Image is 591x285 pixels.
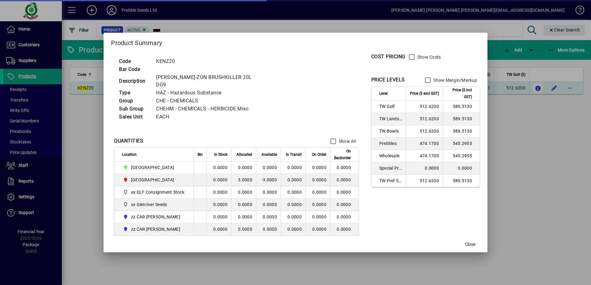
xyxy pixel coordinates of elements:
div: COST PRICING [371,53,406,60]
td: 0.0000 [256,162,281,174]
span: Allocated [236,151,252,158]
span: In Stock [214,151,227,158]
span: [GEOGRAPHIC_DATA] [131,164,174,171]
span: xx Glenriver Seeds [131,201,167,208]
span: On Backorder [334,148,351,161]
td: Group [116,97,153,105]
span: Available [261,151,277,158]
span: zz CAR CRAIG B [122,225,187,233]
span: xx DLF Consignment Stock [131,189,184,195]
span: CHRISTCHURCH [122,164,187,171]
span: Level [379,90,388,97]
td: CHEHM - CHEMICALS - HERBICIDE Misc [153,105,266,113]
td: 545.2955 [443,138,480,150]
span: 0.0000 [312,214,326,219]
span: Special Price [379,165,402,171]
td: 0.0000 [443,162,480,175]
span: Prebbles [379,140,402,147]
span: 0.0000 [287,202,302,207]
td: 0.0000 [231,162,256,174]
span: 0.0000 [287,227,302,232]
td: 589.5130 [443,125,480,138]
td: 0.0000 [330,186,359,199]
h2: Product Summary [104,33,487,51]
span: In Transit [286,151,302,158]
div: PRICE LEVELS [371,76,405,84]
td: 0.0000 [206,211,231,223]
td: 0.0000 [206,223,231,236]
td: HAZ - Hazardous Substance [153,89,266,97]
span: TW Landscaper [379,116,402,122]
td: 589.5130 [443,113,480,125]
span: 0.0000 [287,214,302,219]
span: xx Glenriver Seeds [122,201,187,208]
td: KENZ20 [153,57,266,65]
td: 0.0000 [256,223,281,236]
span: 0.0000 [287,165,302,170]
td: EACH [153,113,266,121]
td: 0.0000 [206,162,231,174]
td: 0.0000 [231,186,256,199]
td: 0.0000 [256,236,281,248]
td: 474.1700 [406,138,443,150]
label: Show All [338,138,356,144]
td: 512.6200 [406,125,443,138]
span: Price ($ incl GST) [447,87,472,100]
span: zz CAR [PERSON_NAME] [131,226,180,232]
td: Bar Code [116,65,153,73]
span: 0.0000 [312,202,326,207]
span: 0.0000 [287,190,302,195]
td: 3.0000 [231,174,256,186]
td: 0.0000 [206,199,231,211]
label: Show Costs [416,54,441,60]
span: On Order [312,151,326,158]
td: Sales Unit [116,113,153,121]
label: Show Margin/Markup [432,77,477,83]
td: 0.0000 [231,199,256,211]
span: 0.0000 [312,165,326,170]
td: 0.0000 [206,186,231,199]
td: 0.0000 [330,162,359,174]
td: Sub Group [116,105,153,113]
td: 474.1700 [406,150,443,162]
td: 0.0000 [406,162,443,175]
span: 0.0000 [287,177,302,182]
td: 0.0000 [256,199,281,211]
td: 0.0000 [231,223,256,236]
td: 0.0000 [256,211,281,223]
td: Description [116,73,153,89]
button: Close [460,239,480,250]
td: 0.0000 [206,174,231,186]
span: 0.0000 [312,227,326,232]
span: Bin [198,151,203,158]
td: 0.0000 [231,236,256,248]
span: Location [122,151,137,158]
td: 0.0000 [206,236,231,248]
td: -3.0000 [256,174,281,186]
span: [GEOGRAPHIC_DATA] [131,177,174,183]
span: zz CAR CARL [122,213,187,221]
td: 589.5130 [443,101,480,113]
td: [PERSON_NAME]-ZON BRUSHKILLER 20L DG9 [153,73,266,89]
td: 589.5130 [443,175,480,187]
td: 512.6200 [406,101,443,113]
span: TW Bowls [379,128,402,134]
span: zz CAR [PERSON_NAME] [131,214,180,220]
td: Type [116,89,153,97]
td: 0.0000 [330,211,359,223]
span: xx DLF Consignment Stock [122,188,187,196]
td: CHE - CHEMICALS [153,97,266,105]
td: Code [116,57,153,65]
span: TW Pref Sup [379,178,402,184]
td: 512.6200 [406,175,443,187]
td: 0.0000 [330,199,359,211]
td: 512.6200 [406,113,443,125]
span: Close [465,241,475,248]
td: 0.0000 [330,174,359,186]
span: PALMERSTON NORTH [122,176,187,184]
span: Wholesale [379,153,402,159]
td: 545.2955 [443,150,480,162]
td: 0.0000 [330,236,359,248]
td: 0.0000 [256,186,281,199]
div: QUANTITIES [114,137,143,145]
